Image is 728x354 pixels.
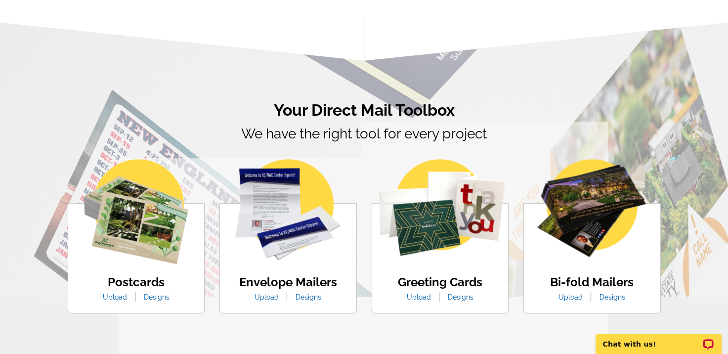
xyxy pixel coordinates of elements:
a: Upload [399,293,438,301]
img: bio-fold-mailer.png [536,159,648,259]
a: Upload [95,293,134,301]
a: Upload [247,293,286,301]
a: Upload [551,293,590,301]
h4: Postcards [95,275,177,290]
h4: Bi-fold Mailers [550,275,634,290]
h4: Envelope Mailers [239,275,337,290]
img: envelope-mailer.png [235,159,341,260]
a: Designs [440,293,481,301]
a: Designs [592,293,633,301]
iframe: LiveChat chat widget [589,323,728,354]
a: Designs [136,293,177,301]
p: We have the right tool for every project [68,124,661,172]
img: greeting-cards.png [375,159,505,257]
h4: Greeting Cards [398,275,482,290]
img: postcards.png [84,159,188,264]
a: Designs [288,293,329,301]
h2: Your Direct Mail Toolbox [68,101,661,120]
